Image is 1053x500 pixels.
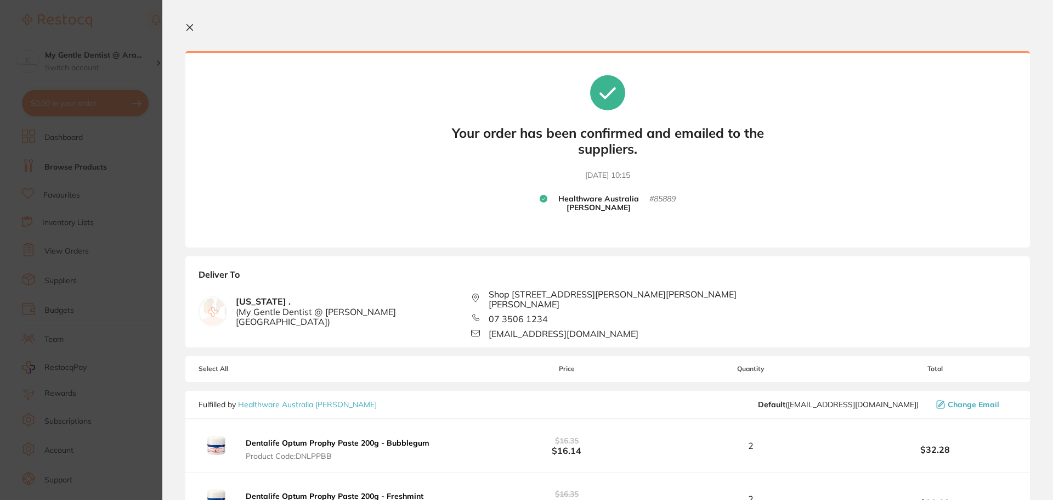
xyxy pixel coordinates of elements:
[555,436,579,446] span: $16.35
[485,365,648,373] span: Price
[199,269,1017,289] b: Deliver To
[236,307,471,327] span: ( My Gentle Dentist @ [PERSON_NAME][GEOGRAPHIC_DATA] )
[489,289,744,310] span: Shop [STREET_ADDRESS][PERSON_NAME][PERSON_NAME][PERSON_NAME]
[242,438,433,461] button: Dentalife Optum Prophy Paste 200g - Bubblegum Product Code:DNLPPBB
[758,400,785,409] b: Default
[853,365,1017,373] span: Total
[853,445,1017,454] b: $32.28
[485,435,648,456] b: $16.14
[246,452,429,460] span: Product Code: DNLPPBB
[547,194,649,213] b: Healthware Australia [PERSON_NAME]
[199,428,234,463] img: eWR6d2U3ag
[443,125,772,157] b: Your order has been confirmed and emailed to the suppliers.
[489,314,548,324] span: 07 3506 1234
[948,400,999,409] span: Change Email
[758,400,919,409] span: info@healthwareaustralia.com.au
[238,400,377,409] a: Healthware Australia [PERSON_NAME]
[649,365,853,373] span: Quantity
[649,194,676,213] small: # 85889
[199,365,308,373] span: Select All
[555,489,579,499] span: $16.35
[933,400,1017,409] button: Change Email
[748,441,754,451] span: 2
[489,329,638,339] span: [EMAIL_ADDRESS][DOMAIN_NAME]
[199,298,227,325] img: empty.jpg
[199,400,377,409] p: Fulfilled by
[246,438,429,448] b: Dentalife Optum Prophy Paste 200g - Bubblegum
[236,296,471,327] b: [US_STATE] .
